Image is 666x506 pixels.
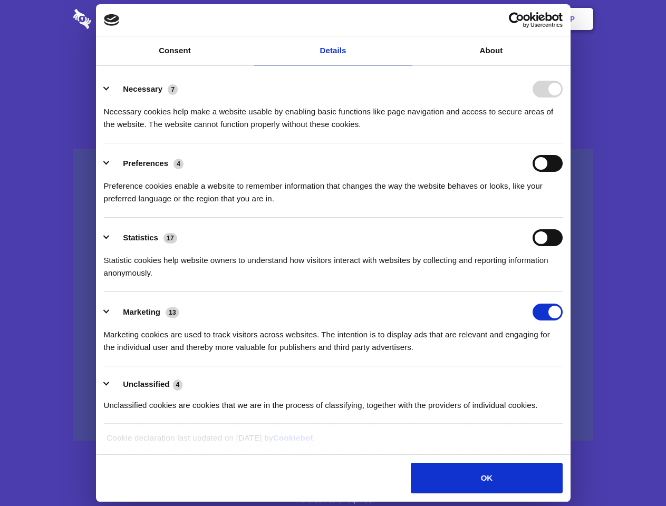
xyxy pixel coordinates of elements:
button: Statistics (17) [104,229,184,246]
div: Necessary cookies help make a website usable by enabling basic functions like page navigation and... [104,98,563,131]
a: Consent [96,36,254,65]
a: Pricing [310,3,355,35]
a: Cookiebot [273,433,313,442]
a: About [412,36,571,65]
div: Statistic cookies help website owners to understand how visitors interact with websites by collec... [104,246,563,279]
label: Statistics [123,233,158,242]
div: Marketing cookies are used to track visitors across websites. The intention is to display ads tha... [104,320,563,354]
a: Details [254,36,412,65]
h4: Auto-redaction of sensitive data, encrypted data sharing and self-destructing private chats. Shar... [73,96,593,131]
div: Cookie declaration last updated on [DATE] by [99,432,567,452]
a: Contact [428,3,476,35]
span: 4 [173,379,183,390]
button: Necessary (7) [104,81,185,98]
label: Preferences [123,159,168,168]
h1: Eliminate Slack Data Loss. [73,47,593,85]
span: 7 [168,84,178,95]
button: Marketing (13) [104,304,186,320]
div: Preference cookies enable a website to remember information that changes the way the website beha... [104,172,563,205]
a: Login [478,3,524,35]
button: Preferences (4) [104,155,190,172]
button: Unclassified (4) [104,378,189,391]
label: Necessary [123,84,162,93]
img: logo [104,14,120,26]
div: Unclassified cookies are cookies that we are in the process of classifying, together with the pro... [104,391,563,412]
span: 17 [163,233,177,244]
button: OK [411,463,562,493]
span: 4 [173,159,184,169]
a: Wistia video thumbnail [73,149,593,441]
label: Marketing [123,307,160,316]
img: logo-wordmark-white-trans-d4663122ce5f474addd5e946df7df03e33cb6a1c49d2221995e7729f52c070b2.svg [73,9,163,29]
a: Usercentrics Cookiebot - opens in a new window [470,12,563,28]
span: 13 [166,307,179,318]
iframe: Drift Widget Chat Controller [613,453,653,493]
